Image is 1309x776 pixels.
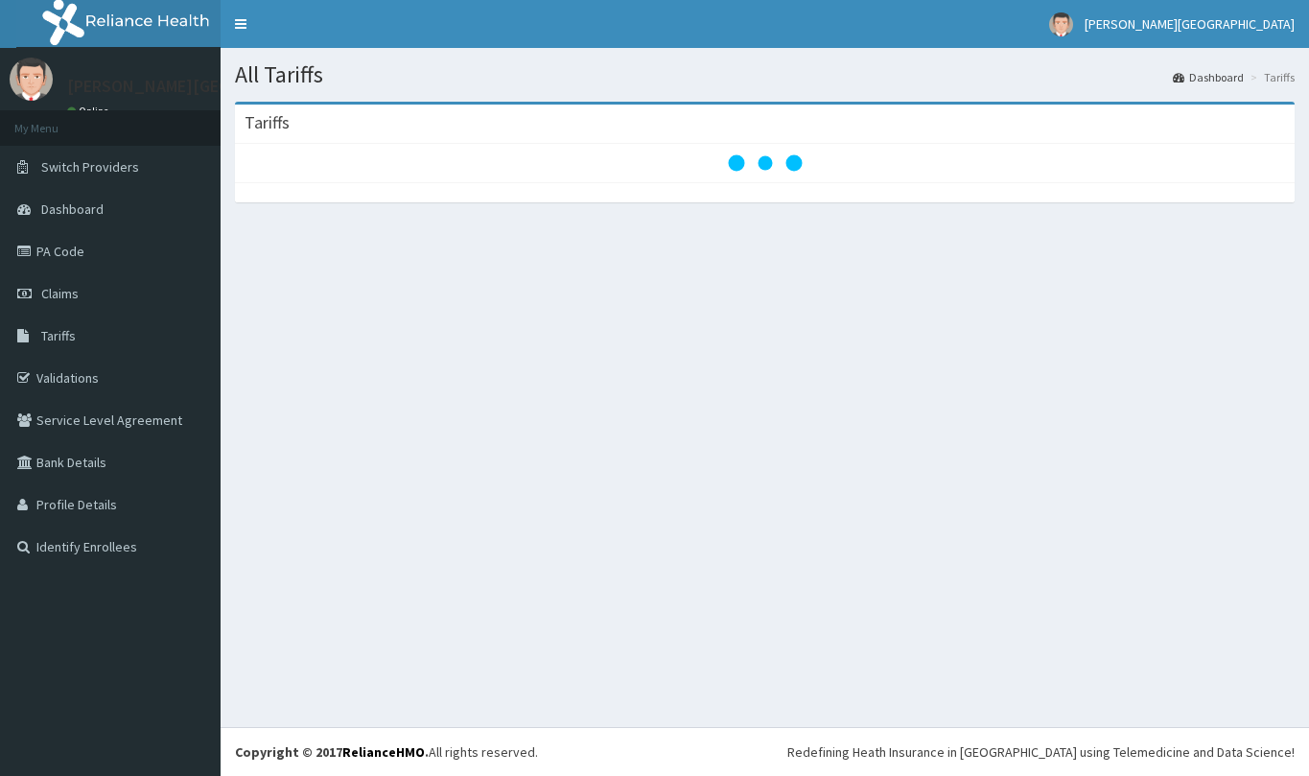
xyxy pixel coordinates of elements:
[67,78,351,95] p: [PERSON_NAME][GEOGRAPHIC_DATA]
[245,114,290,131] h3: Tariffs
[41,327,76,344] span: Tariffs
[41,285,79,302] span: Claims
[1049,12,1073,36] img: User Image
[10,58,53,101] img: User Image
[41,200,104,218] span: Dashboard
[1246,69,1295,85] li: Tariffs
[221,727,1309,776] footer: All rights reserved.
[235,743,429,761] strong: Copyright © 2017 .
[235,62,1295,87] h1: All Tariffs
[1085,15,1295,33] span: [PERSON_NAME][GEOGRAPHIC_DATA]
[787,742,1295,762] div: Redefining Heath Insurance in [GEOGRAPHIC_DATA] using Telemedicine and Data Science!
[41,158,139,176] span: Switch Providers
[342,743,425,761] a: RelianceHMO
[727,125,804,201] svg: audio-loading
[1173,69,1244,85] a: Dashboard
[67,105,113,118] a: Online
